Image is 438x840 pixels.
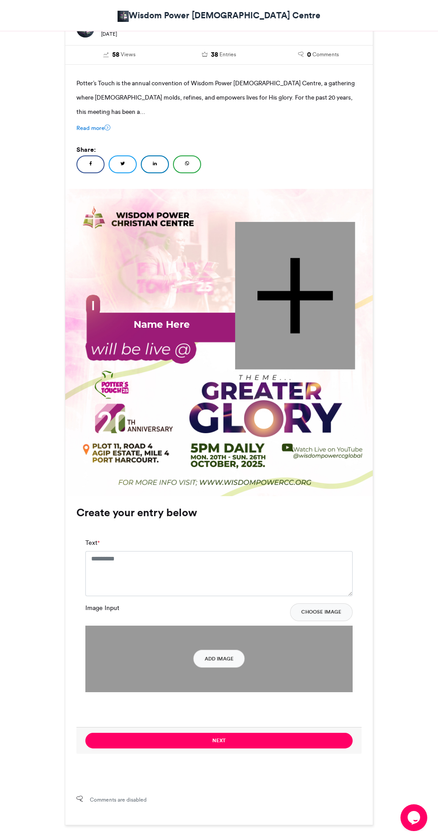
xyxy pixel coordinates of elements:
[194,650,245,668] button: Add Image
[307,50,311,60] span: 0
[118,9,320,22] a: Wisdom Power [DEMOGRAPHIC_DATA] Centre
[76,76,362,119] p: Potter’s Touch is the annual convention of Wisdom Power [DEMOGRAPHIC_DATA] Centre, a gathering wh...
[76,507,362,518] h3: Create your entry below
[76,124,110,132] a: Read more
[400,804,429,831] iframe: chat widget
[90,796,147,804] span: Comments are disabled
[312,50,339,59] span: Comments
[176,50,262,60] a: 38 Entries
[118,11,129,22] img: Wisdom Power Christian Centre
[85,603,119,613] label: Image Input
[219,50,236,59] span: Entries
[112,50,119,60] span: 58
[76,144,362,155] h5: Share:
[121,50,135,59] span: Views
[76,50,163,60] a: 58 Views
[85,733,353,748] button: Next
[211,50,218,60] span: 38
[275,50,362,60] a: 0 Comments
[290,603,353,621] button: Choose Image
[88,318,236,331] div: Name Here
[85,538,100,547] label: Text
[101,31,117,37] small: [DATE]
[63,187,375,499] img: 1756560920.236-68c99e3eecbec03ed23961c53d1a7f897c01f044.jpg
